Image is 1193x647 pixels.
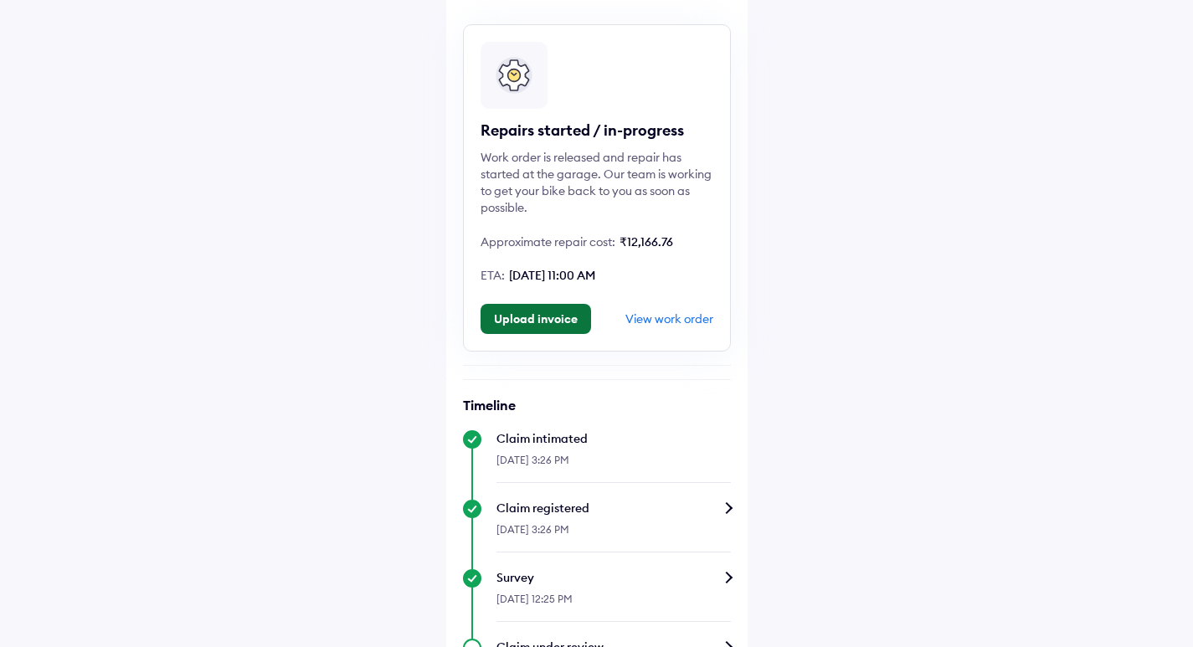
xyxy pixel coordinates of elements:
[481,149,713,216] div: Work order is released and repair has started at the garage. Our team is working to get your bike...
[496,516,731,552] div: [DATE] 3:26 PM
[481,121,713,141] div: Repairs started / in-progress
[463,397,731,413] h6: Timeline
[509,268,595,283] span: [DATE] 11:00 AM
[496,569,731,586] div: Survey
[620,234,673,249] span: ₹12,166.76
[481,268,505,283] span: ETA:
[625,311,713,326] div: View work order
[496,447,731,483] div: [DATE] 3:26 PM
[496,586,731,622] div: [DATE] 12:25 PM
[496,500,731,516] div: Claim registered
[481,304,591,334] button: Upload invoice
[496,430,731,447] div: Claim intimated
[481,234,615,249] span: Approximate repair cost:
